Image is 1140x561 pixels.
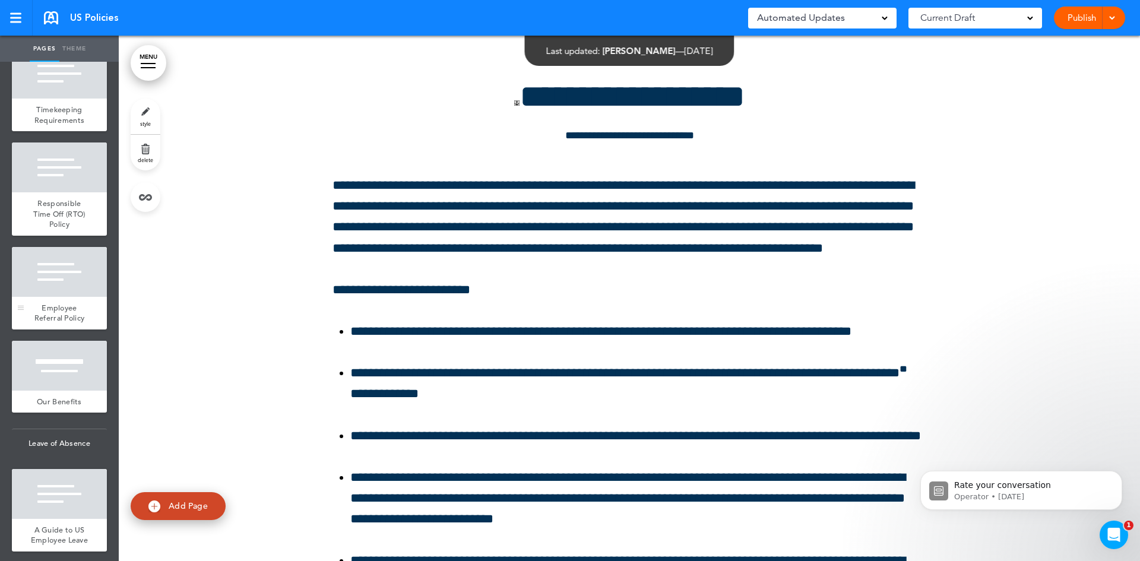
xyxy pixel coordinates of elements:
a: Our Benefits [12,391,107,413]
a: Pages [30,36,59,62]
span: Add Page [169,500,208,511]
span: delete [138,156,153,163]
a: Theme [59,36,89,62]
span: Our Benefits [37,397,82,407]
div: — [546,46,713,55]
a: MENU [131,45,166,81]
a: delete [131,135,160,170]
span: Responsible Time Off (RTO) Policy [33,198,85,229]
span: Last updated: [546,45,600,56]
span: US Policies [70,11,119,24]
a: style [131,99,160,134]
span: [PERSON_NAME] [603,45,676,56]
span: Timekeeping Requirements [34,104,85,125]
span: style [140,120,151,127]
span: Current Draft [920,9,975,26]
a: Publish [1063,7,1100,29]
a: Employee Referral Policy [12,297,107,329]
span: 1 [1124,521,1133,530]
span: Automated Updates [757,9,845,26]
span: [DATE] [685,45,713,56]
iframe: Intercom live chat [1100,521,1128,549]
a: Add Page [131,492,226,520]
img: add.svg [148,500,160,512]
a: Timekeeping Requirements [12,99,107,131]
span: Leave of Absence [12,429,107,458]
span: Employee Referral Policy [34,303,85,324]
iframe: Intercom notifications message [902,446,1140,529]
a: Responsible Time Off (RTO) Policy [12,192,107,236]
span: A Guide to US Employee Leave [31,525,88,546]
a: A Guide to US Employee Leave [12,519,107,552]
